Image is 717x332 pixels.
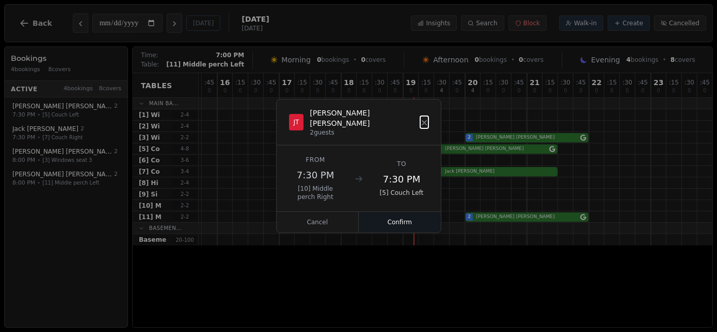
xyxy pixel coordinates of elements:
[375,160,428,168] div: To
[310,108,420,128] div: [PERSON_NAME] [PERSON_NAME]
[375,172,428,187] div: 7:30 PM
[289,168,342,182] div: 7:30 PM
[310,128,420,137] div: 2 guests
[289,185,342,201] div: [10] Middle perch Right
[277,212,359,233] button: Cancel
[359,212,441,233] button: Confirm
[289,156,342,164] div: From
[375,189,428,197] div: [5] Couch Left
[289,114,304,130] div: JT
